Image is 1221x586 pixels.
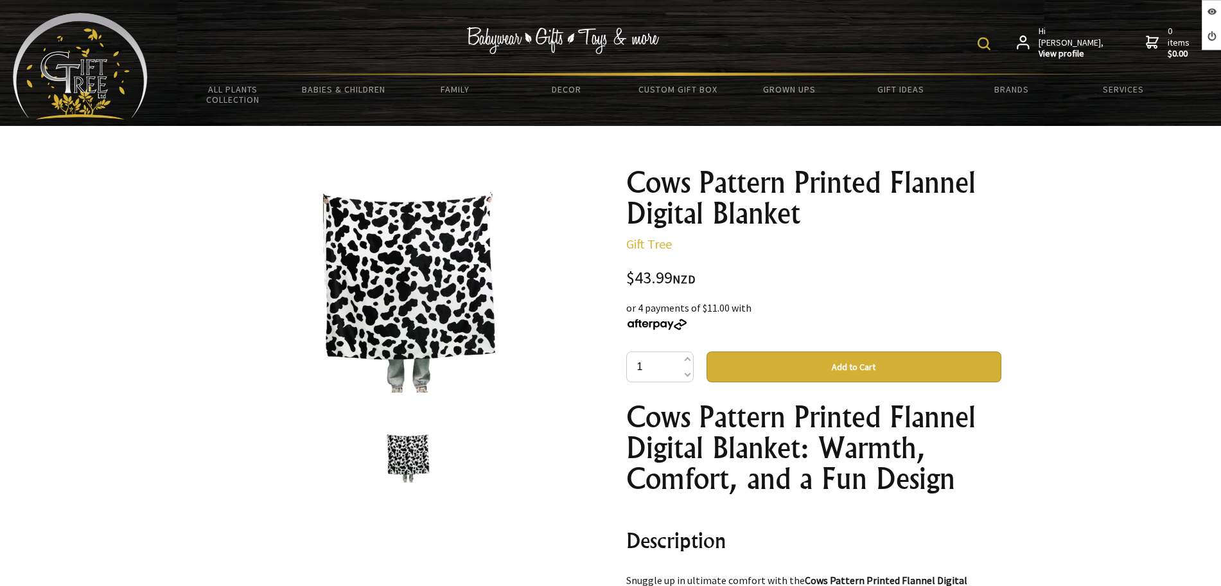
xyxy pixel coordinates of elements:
a: Family [400,76,511,103]
strong: View profile [1039,48,1105,60]
h1: Cows Pattern Printed Flannel Digital Blanket: Warmth, Comfort, and a Fun Design [626,402,1001,494]
div: $43.99 [626,270,1001,287]
span: NZD [672,272,696,287]
strong: $0.00 [1168,48,1192,60]
a: 0 items$0.00 [1146,26,1192,60]
a: Decor [511,76,622,103]
button: Add to Cart [707,351,1001,382]
a: Grown Ups [733,76,845,103]
div: or 4 payments of $11.00 with [626,300,1001,331]
h1: Cows Pattern Printed Flannel Digital Blanket [626,167,1001,229]
a: Gift Ideas [845,76,956,103]
span: 0 items [1168,25,1192,60]
a: Services [1067,76,1179,103]
a: Custom Gift Box [622,76,733,103]
img: product search [978,37,990,50]
h2: Description [626,525,1001,556]
img: Babywear - Gifts - Toys & more [466,27,659,54]
a: Hi [PERSON_NAME],View profile [1017,26,1105,60]
a: Brands [956,76,1067,103]
span: Hi [PERSON_NAME], [1039,26,1105,60]
img: Cows Pattern Printed Flannel Digital Blanket [383,434,432,483]
img: Babyware - Gifts - Toys and more... [13,13,148,120]
a: All Plants Collection [177,76,288,113]
a: Gift Tree [626,236,672,252]
img: Afterpay [626,319,688,330]
a: Babies & Children [288,76,400,103]
img: Cows Pattern Printed Flannel Digital Blanket [308,192,508,393]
